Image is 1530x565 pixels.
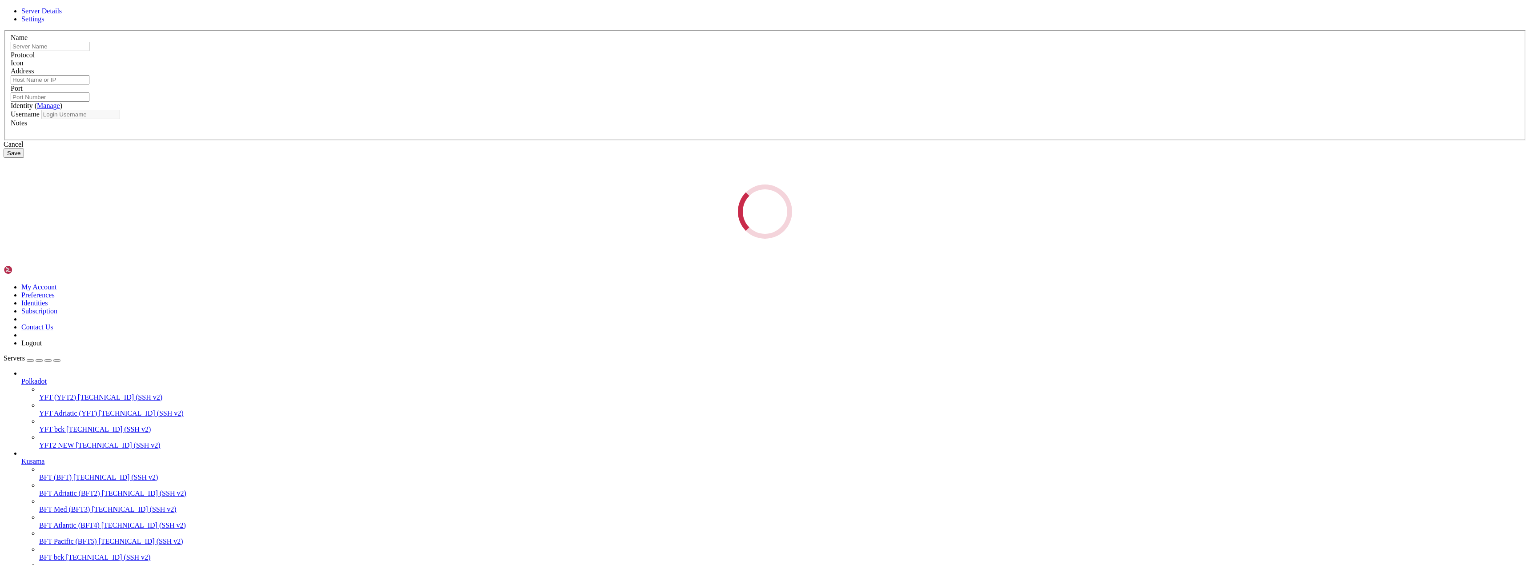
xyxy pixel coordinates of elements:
[4,124,1414,132] x-row: Connecting to [DOMAIN_NAME] ([DOMAIN_NAME])|[TECHNICAL_ID]|:443... connected.
[4,72,1414,79] x-row: Location: https://[DOMAIN_NAME]/github-production-release-asset/674559306/d40c21aa-63ff-4b72-b284...
[4,192,1414,200] x-row: --2025-08-19 13:57:12-- [URL][DOMAIN_NAME]
[4,49,1414,56] x-row: Resolving [DOMAIN_NAME] ([DOMAIN_NAME])... [TECHNICAL_ID]
[4,230,1414,238] x-row: -08-19T13%3A53%3A10Z&ske=2025-08-19T14%3A54%3A04Z&sks=b&skv=[DATE]&sig=xz7K4wv3u7S%2FFk7GfojbnJ1H...
[4,245,1414,253] x-row: --2025-08-19 13:54:36-- [URL][DOMAIN_NAME][DATE]
[4,177,242,184] span: [DATE] 13:56:56 (101 MB/s) - ‘polkadot’ saved [111967656/111967656]
[4,117,1414,124] x-row: Resolving [DOMAIN_NAME] ([DOMAIN_NAME])... [TECHNICAL_ID], [TECHNICAL_ID], [TECHNICAL_ID], ...
[730,177,799,246] div: Loading...
[4,200,1414,208] x-row: Resolving [DOMAIN_NAME] ([DOMAIN_NAME])... [TECHNICAL_ID]
[39,409,97,417] span: YFT Adriatic (YFT)
[4,94,1414,102] x-row: --2025-08-19 13:54:34-- [URL][DOMAIN_NAME][DATE]
[4,215,1414,223] x-row: HTTP request sent, awaiting response... 302 Found
[4,34,1414,41] x-row: [sudo] password for adminksm:
[4,208,1414,215] x-row: Connecting to [DOMAIN_NAME] ([DOMAIN_NAME])|[TECHNICAL_ID]|:443... connected.
[4,102,1414,109] x-row: -08-19T13%3A51%3A36Z&ske=2025-08-19T14%3A51%3A59Z&sks=b&skv=[DATE]&sig=3YItGQP2c8D3Cc4Ej30BZtbnQW...
[4,260,1414,268] x-row: NvcmUud2luZG93cy5uZXQifQ.o6NG7GzkSQGqdxgtYpi_611ptnVkSUKglJBher-YO14&response-content-disposition...
[4,140,1414,147] x-row: Length: 111967656 (107M) [application/octet-stream]
[4,79,1414,87] x-row: 3A06Z&ske=2025-08-19T14%3A54%3A36Z&sks=b&skv=[DATE]&sig=fGn4yooHgyLYHSpRVhP86kgww%2BNTiOV0bV1kvli...
[4,132,1414,140] x-row: HTTP request sent, awaiting response... 200 OK
[21,377,47,385] span: Polkadot
[4,4,1414,11] x-row: chmod 777 polkadot
[4,64,1414,72] x-row: HTTP request sent, awaiting response... 302 Found
[4,11,1414,19] x-row: chmod 777 polkadot-execute-worker
[4,162,1414,170] x-row: polkadot 100%[===================================================================================...
[101,521,186,529] span: [TECHNICAL_ID] (SSH v2)
[99,409,183,417] span: [TECHNICAL_ID] (SSH v2)
[4,147,78,154] span: Saving to: ‘polkadot’
[21,283,57,291] a: My Account
[4,192,1414,200] x-row: --2025-08-19 13:56:26-- [URL][DOMAIN_NAME]
[4,87,1414,94] x-row: .Nd2ur6Trz0uBFFh2JuiJQWO7vhU0uJPPYxk-bVhERKo&response-content-disposition=attachment%3B%20filenam...
[4,102,1414,109] x-row: -08-19T13%3A56%3A42Z&ske=2025-08-19T14%3A56%3A44Z&sks=b&skv=[DATE]&sig=KuyG%2BWRLmtM%2FqWZxgdzikM...
[39,393,1526,401] a: YFT (YFT2) [TECHNICAL_ID] (SSH v2)
[11,51,35,59] label: Protocol
[21,369,1526,449] li: Polkadot
[4,260,1414,268] x-row: bG9iLmNvcmUud2luZG93cy5uZXQifQ.jKSFbGXo2QnTgTzQt_39FVMo4yGmaIDTHCVljch0yeE&response-content-dispo...
[4,26,1414,34] x-row: sudo systemctl start polkadot
[39,473,72,481] span: BFT (BFT)
[4,253,1414,260] x-row: 96b4de&skt=2025-08-19T13%3A53%3A27Z&ske=2025-08-19T14%3A53%3A53Z&sks=b&skv=[DATE]&sig=Ynm4ASpwBtg...
[4,94,1414,102] x-row: --2025-08-19 13:54:53-- [URL][DOMAIN_NAME][DATE]
[4,79,1414,87] x-row: 3A06Z&ske=2025-08-19T14%3A52%3A51Z&sks=b&skv=[DATE]&sig=s4B81j0%2F%2F6RPfQZgBxXXx3AllCCQSG4pJQ%2B...
[4,245,1414,253] x-row: --2025-08-19 13:56:27-- [URL][DOMAIN_NAME][DATE]
[102,489,186,497] span: [TECHNICAL_ID] (SSH v2)
[4,223,1414,230] x-row: Location: [URL][DOMAIN_NAME][DATE]
[39,489,1526,497] a: BFT Adriatic (BFT2) [TECHNICAL_ID] (SSH v2)
[4,109,1414,117] x-row: uZG93cy5uZXQifQ.cDyO98d2yfIc5Hvs9nr4E5rK8a2CGcVqBqlpRnqFEDY&response-content-disposition=attachme...
[39,417,1526,433] li: YFT bck [TECHNICAL_ID] (SSH v2)
[39,441,74,449] span: YFT2 NEW
[4,56,1414,64] x-row: Connecting to [DOMAIN_NAME] ([DOMAIN_NAME])|[TECHNICAL_ID]|:443... connected.
[4,260,1414,268] x-row: LmNvcmUud2luZG93cy5uZXQifQ.pgg9bRk_A0mHyo-f2JD8fF1FUCl32rZhjT-BzE9Jp_I&response-content-dispositi...
[11,42,89,51] input: Server Name
[4,34,1414,41] x-row: [sudo] password for admindot:
[11,102,62,109] label: Identity
[4,19,1414,26] x-row: chmod 777 polkadot-prepare-worker
[92,505,176,513] span: [TECHNICAL_ID] (SSH v2)
[4,245,1414,253] x-row: --2025-08-19 13:54:55-- [URL][DOMAIN_NAME][DATE]
[21,15,44,23] span: Settings
[21,299,48,307] a: Identities
[11,110,40,118] label: Username
[4,102,1414,109] x-row: -08-19T13%3A54%3A06Z&ske=2025-08-19T14%3A54%3A36Z&sks=b&skv=[DATE]&sig=fGn4yooHgyLYHSpRVhP86kgww%...
[4,26,1414,34] x-row: sudo systemctl start kusama1
[76,441,160,449] span: [TECHNICAL_ID] (SSH v2)
[4,109,1414,117] x-row: uZG93cy5uZXQifQ.Nd2ur6Trz0uBFFh2JuiJQWO7vhU0uJPPYxk-bVhERKo&response-content-disposition=attachme...
[4,238,1414,245] x-row: 3cy5uZXQifQ.pgg9bRk_A0mHyo-f2JD8fF1FUCl32rZhjT-BzE9Jp_I&response-content-disposition=attachment%3...
[4,148,24,158] button: Save
[66,553,150,561] span: [TECHNICAL_ID] (SSH v2)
